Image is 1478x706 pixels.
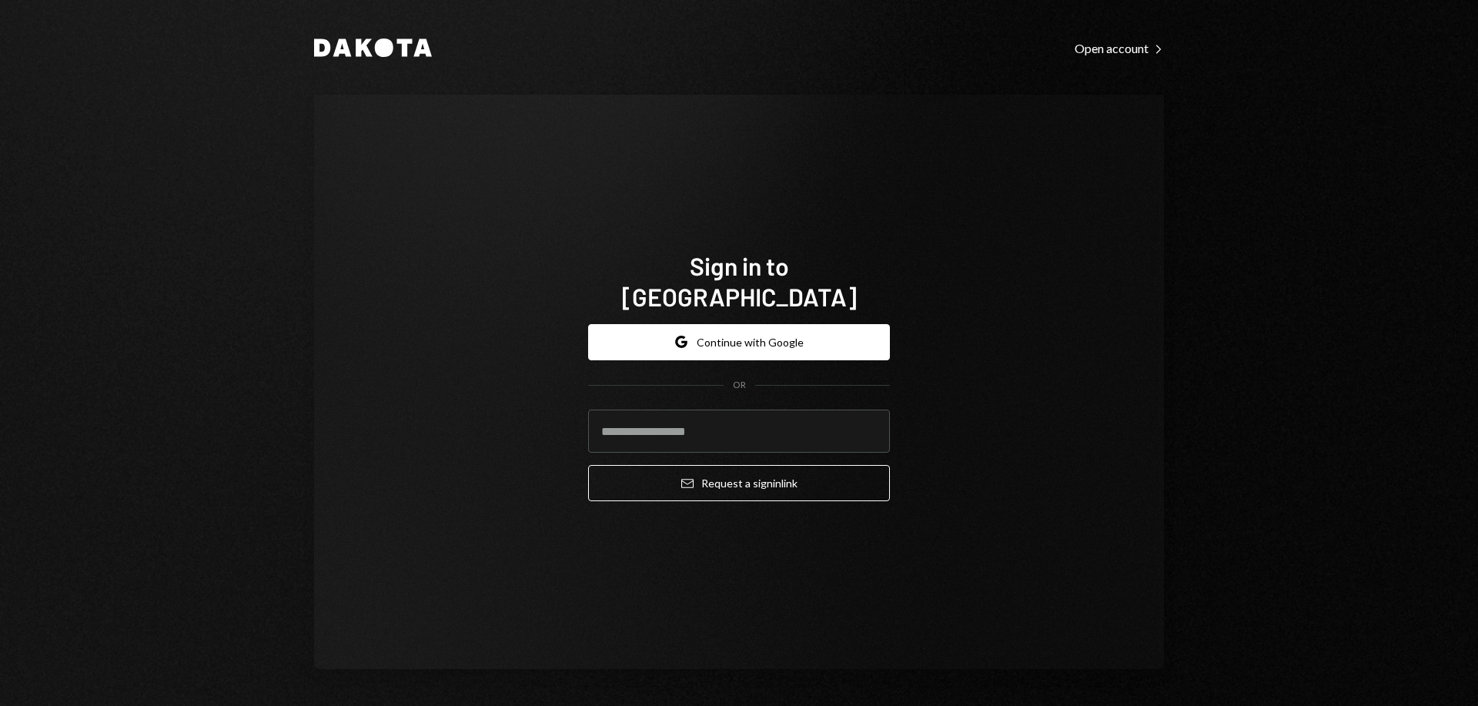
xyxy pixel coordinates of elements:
[588,465,890,501] button: Request a signinlink
[733,379,746,392] div: OR
[1075,41,1164,56] div: Open account
[588,250,890,312] h1: Sign in to [GEOGRAPHIC_DATA]
[1075,39,1164,56] a: Open account
[588,324,890,360] button: Continue with Google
